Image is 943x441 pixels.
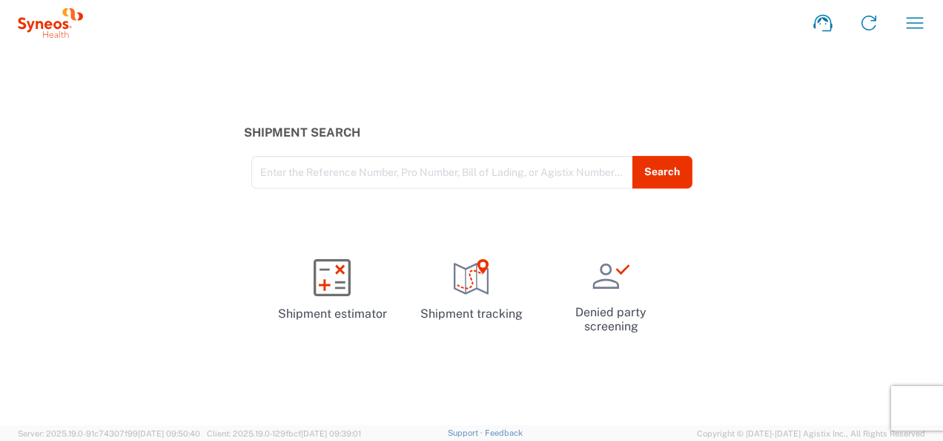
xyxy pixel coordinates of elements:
[448,428,485,437] a: Support
[485,428,523,437] a: Feedback
[408,246,535,335] a: Shipment tracking
[207,429,361,438] span: Client: 2025.19.0-129fbcf
[138,429,200,438] span: [DATE] 09:50:40
[547,246,675,346] a: Denied party screening
[697,427,925,440] span: Copyright © [DATE]-[DATE] Agistix Inc., All Rights Reserved
[268,246,396,335] a: Shipment estimator
[18,429,200,438] span: Server: 2025.19.0-91c74307f99
[301,429,361,438] span: [DATE] 09:39:01
[632,156,692,189] button: Search
[244,125,700,140] h3: Shipment Search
